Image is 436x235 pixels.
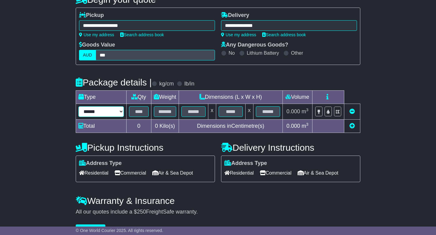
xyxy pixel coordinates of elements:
[127,91,151,104] td: Qty
[302,123,309,129] span: m
[76,209,360,215] div: All our quotes include a $ FreightSafe warranty.
[221,12,249,19] label: Delivery
[79,32,114,37] a: Use my address
[159,81,174,87] label: kg/cm
[224,168,254,178] span: Residential
[114,168,146,178] span: Commercial
[79,50,96,60] label: AUD
[229,50,235,56] label: No
[349,123,355,129] a: Add new item
[302,108,309,114] span: m
[76,196,360,206] h4: Warranty & Insurance
[76,77,152,87] h4: Package details |
[76,91,127,104] td: Type
[179,120,282,133] td: Dimensions in Centimetre(s)
[155,123,158,129] span: 0
[286,123,300,129] span: 0.000
[179,91,282,104] td: Dimensions (L x W x H)
[224,160,267,167] label: Address Type
[151,120,179,133] td: Kilo(s)
[247,50,279,56] label: Lithium Battery
[79,168,108,178] span: Residential
[120,32,164,37] a: Search address book
[152,168,193,178] span: Air & Sea Depot
[76,143,215,153] h4: Pickup Instructions
[137,209,146,215] span: 250
[298,168,339,178] span: Air & Sea Depot
[306,122,309,127] sup: 3
[245,104,253,120] td: x
[291,50,303,56] label: Other
[76,224,105,235] button: Get Quotes
[286,108,300,114] span: 0.000
[260,168,291,178] span: Commercial
[184,81,194,87] label: lb/in
[79,160,122,167] label: Address Type
[127,120,151,133] td: 0
[221,143,360,153] h4: Delivery Instructions
[349,108,355,114] a: Remove this item
[79,12,104,19] label: Pickup
[221,32,256,37] a: Use my address
[208,104,216,120] td: x
[221,42,288,48] label: Any Dangerous Goods?
[262,32,306,37] a: Search address book
[151,91,179,104] td: Weight
[76,120,127,133] td: Total
[79,42,115,48] label: Goods Value
[282,91,312,104] td: Volume
[306,108,309,112] sup: 3
[76,228,163,233] span: © One World Courier 2025. All rights reserved.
